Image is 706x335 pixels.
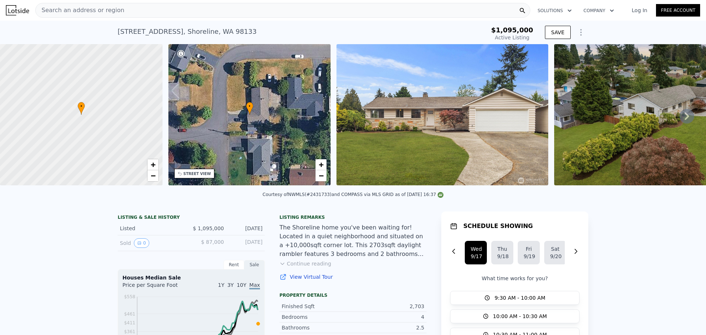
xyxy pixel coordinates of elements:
[279,223,427,259] div: The Shoreline home you've been waiting for! Located in a quiet neighborhood and situated on a +10...
[279,273,427,281] a: View Virtual Tour
[120,238,185,248] div: Sold
[524,253,534,260] div: 9/19
[491,26,533,34] span: $1,095,000
[353,313,424,321] div: 4
[147,170,158,181] a: Zoom out
[227,282,233,288] span: 3Y
[279,214,427,220] div: Listing remarks
[495,35,529,40] span: Active Listing
[124,329,135,334] tspan: $361
[78,102,85,115] div: •
[353,324,424,331] div: 2.5
[493,313,547,320] span: 10:00 AM - 10:30 AM
[550,245,560,253] div: Sat
[134,238,149,248] button: View historical data
[319,160,324,169] span: +
[471,245,481,253] div: Wed
[497,253,507,260] div: 9/18
[122,274,260,281] div: Houses Median Sale
[36,6,124,15] span: Search an address or region
[450,275,580,282] p: What time works for you?
[246,103,253,110] span: •
[147,159,158,170] a: Zoom in
[120,225,185,232] div: Listed
[230,238,263,248] div: [DATE]
[237,282,246,288] span: 10Y
[183,171,211,177] div: STREET VIEW
[336,44,548,185] img: Sale: 167725652 Parcel: 97344580
[230,225,263,232] div: [DATE]
[78,103,85,110] span: •
[282,303,353,310] div: Finished Sqft
[118,214,265,222] div: LISTING & SALE HISTORY
[244,260,265,270] div: Sale
[544,241,566,264] button: Sat9/20
[224,260,244,270] div: Rent
[518,241,540,264] button: Fri9/19
[463,222,533,231] h1: SCHEDULE SHOWING
[6,5,29,15] img: Lotside
[124,320,135,325] tspan: $411
[315,159,327,170] a: Zoom in
[450,291,580,305] button: 9:30 AM - 10:00 AM
[524,245,534,253] div: Fri
[545,26,571,39] button: SAVE
[279,292,427,298] div: Property details
[578,4,620,17] button: Company
[124,294,135,299] tspan: $558
[279,260,331,267] button: Continue reading
[282,313,353,321] div: Bedrooms
[246,102,253,115] div: •
[319,171,324,180] span: −
[491,241,513,264] button: Thu9/18
[656,4,700,17] a: Free Account
[497,245,507,253] div: Thu
[623,7,656,14] a: Log In
[150,171,155,180] span: −
[450,309,580,323] button: 10:00 AM - 10:30 AM
[118,26,257,37] div: [STREET_ADDRESS] , Shoreline , WA 98133
[495,294,545,302] span: 9:30 AM - 10:00 AM
[201,239,224,245] span: $ 87,000
[550,253,560,260] div: 9/20
[218,282,224,288] span: 1Y
[282,324,353,331] div: Bathrooms
[150,160,155,169] span: +
[438,192,443,198] img: NWMLS Logo
[574,25,588,40] button: Show Options
[124,311,135,317] tspan: $461
[122,281,191,293] div: Price per Square Foot
[471,253,481,260] div: 9/17
[249,282,260,289] span: Max
[465,241,487,264] button: Wed9/17
[263,192,443,197] div: Courtesy of NWMLS (#2431733) and COMPASS via MLS GRID as of [DATE] 16:37
[315,170,327,181] a: Zoom out
[193,225,224,231] span: $ 1,095,000
[532,4,578,17] button: Solutions
[353,303,424,310] div: 2,703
